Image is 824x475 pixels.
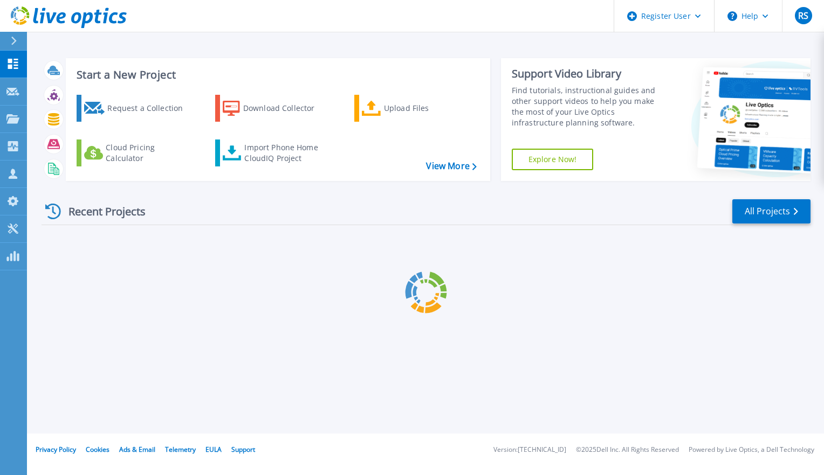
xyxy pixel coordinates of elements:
[576,446,679,453] li: © 2025 Dell Inc. All Rights Reserved
[42,198,160,225] div: Recent Projects
[119,445,155,454] a: Ads & Email
[243,97,329,119] div: Download Collector
[512,67,667,81] div: Support Video Library
[512,85,667,128] div: Find tutorials, instructional guides and other support videos to help you make the most of your L...
[384,97,470,119] div: Upload Files
[106,142,192,164] div: Cloud Pricing Calculator
[205,445,222,454] a: EULA
[354,95,475,122] a: Upload Files
[215,95,335,122] a: Download Collector
[165,445,196,454] a: Telemetry
[512,149,594,170] a: Explore Now!
[798,11,808,20] span: RS
[244,142,328,164] div: Import Phone Home CloudIQ Project
[426,161,476,171] a: View More
[107,97,194,119] div: Request a Collection
[732,199,811,223] a: All Projects
[86,445,109,454] a: Cookies
[689,446,814,453] li: Powered by Live Optics, a Dell Technology
[36,445,76,454] a: Privacy Policy
[493,446,566,453] li: Version: [TECHNICAL_ID]
[77,95,197,122] a: Request a Collection
[231,445,255,454] a: Support
[77,69,476,81] h3: Start a New Project
[77,139,197,166] a: Cloud Pricing Calculator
